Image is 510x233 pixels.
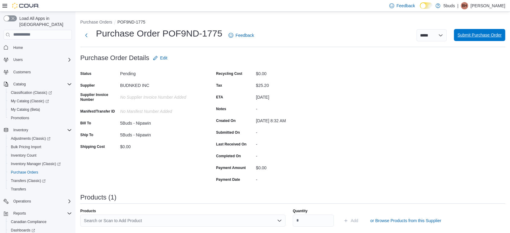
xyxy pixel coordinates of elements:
a: Canadian Compliance [8,218,49,225]
button: Customers [1,68,74,76]
div: 5Buds - Nipawin [120,130,201,137]
span: Load All Apps in [GEOGRAPHIC_DATA] [17,15,72,27]
label: ETA [216,95,223,100]
img: Cova [12,3,39,9]
label: Supplier [80,83,95,88]
span: Reports [11,210,72,217]
a: Transfers [8,186,28,193]
button: Purchase Orders [6,168,74,177]
div: $0.00 [120,142,201,149]
button: Operations [11,198,33,205]
span: Submit Purchase Order [457,32,502,38]
h3: Purchase Order Details [80,54,149,62]
div: [DATE] [256,92,337,100]
h1: Purchase Order POF9ND-1775 [96,27,222,40]
a: Bulk Pricing Import [8,143,44,151]
label: Recycling Cost [216,71,242,76]
span: Feedback [236,32,254,38]
button: Add [341,215,361,227]
button: Inventory [11,126,30,134]
span: Bulk Pricing Import [8,143,72,151]
span: Reports [13,211,26,216]
span: Users [13,57,23,62]
button: Promotions [6,114,74,122]
span: Home [13,45,23,50]
span: My Catalog (Beta) [11,107,40,112]
span: Home [11,44,72,51]
a: Home [11,44,25,51]
label: Created On [216,118,236,123]
span: Edit [160,55,167,61]
button: Submit Purchase Order [454,29,505,41]
label: Completed On [216,154,241,158]
span: BH [462,2,467,9]
button: or Browse Products from this Supplier [368,215,444,227]
a: My Catalog (Classic) [6,97,74,105]
span: Purchase Orders [11,170,38,175]
span: Classification (Classic) [11,90,52,95]
button: Purchase Orders [80,20,112,24]
p: [PERSON_NAME] [470,2,505,9]
p: 5buds [443,2,455,9]
button: Edit [151,52,170,64]
label: Submitted On [216,130,240,135]
span: Inventory Manager (Classic) [11,161,61,166]
span: My Catalog (Beta) [8,106,72,113]
span: My Catalog (Classic) [11,99,49,104]
a: Classification (Classic) [8,89,54,96]
span: Add [351,218,358,224]
span: Transfers [8,186,72,193]
button: My Catalog (Beta) [6,105,74,114]
div: [DATE] 8:32 AM [256,116,337,123]
label: Ship To [80,132,93,137]
span: My Catalog (Classic) [8,97,72,105]
a: Transfers (Classic) [6,177,74,185]
button: Users [11,56,25,63]
a: Inventory Count [8,152,39,159]
div: - [256,128,337,135]
div: - [256,104,337,111]
label: Supplier Invoice Number [80,92,118,102]
span: Transfers [11,187,26,192]
div: $25.20 [256,81,337,88]
button: Canadian Compliance [6,218,74,226]
h3: Products (1) [80,194,116,201]
div: No Supplier Invoice Number added [120,92,201,100]
div: No Manifest Number added [120,107,201,114]
label: Payment Date [216,177,240,182]
button: Inventory [1,126,74,134]
div: - [256,139,337,147]
span: Inventory Count [8,152,72,159]
div: $0.00 [256,69,337,76]
label: Products [80,209,96,213]
span: Canadian Compliance [8,218,72,225]
button: Bulk Pricing Import [6,143,74,151]
button: Reports [1,209,74,218]
div: 5Buds - Nipawin [120,118,201,126]
a: Transfers (Classic) [8,177,48,184]
span: Catalog [11,81,72,88]
label: Quantity [293,209,308,213]
a: My Catalog (Beta) [8,106,43,113]
span: Inventory Manager (Classic) [8,160,72,168]
a: My Catalog (Classic) [8,97,51,105]
div: - [256,175,337,182]
div: - [256,151,337,158]
span: Operations [13,199,31,204]
nav: An example of EuiBreadcrumbs [80,19,505,26]
span: Inventory Count [11,153,37,158]
span: Dashboards [11,228,35,233]
button: Operations [1,197,74,206]
span: Adjustments (Classic) [11,136,50,141]
label: Notes [216,107,226,111]
span: Canadian Compliance [11,219,46,224]
span: Customers [13,70,31,75]
span: Classification (Classic) [8,89,72,96]
span: Catalog [13,82,26,87]
div: BUDNKED INC [120,81,201,88]
label: Status [80,71,91,76]
span: or Browse Products from this Supplier [370,218,441,224]
a: Feedback [226,29,257,41]
span: Customers [11,68,72,76]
